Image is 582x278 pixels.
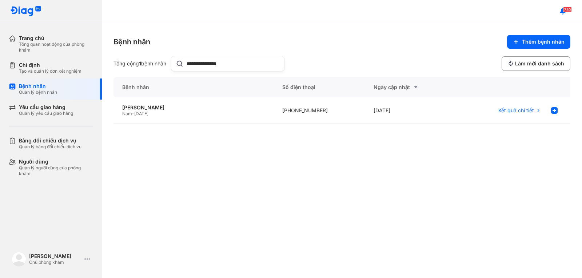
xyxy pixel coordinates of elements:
div: [PERSON_NAME] [29,253,81,259]
span: Thêm bệnh nhân [522,39,565,45]
div: Bệnh nhân [113,77,274,97]
div: Chủ phòng khám [29,259,81,265]
div: Yêu cầu giao hàng [19,104,73,110]
span: Nam [122,111,132,116]
button: Thêm bệnh nhân [507,35,570,49]
div: Tạo và quản lý đơn xét nghiệm [19,68,81,74]
div: Quản lý yêu cầu giao hàng [19,110,73,116]
div: Bảng đối chiếu dịch vụ [19,137,81,144]
img: logo [12,252,26,266]
div: Bệnh nhân [113,37,150,47]
div: Tổng quan hoạt động của phòng khám [19,41,93,53]
div: Quản lý người dùng của phòng khám [19,165,93,177]
span: [DATE] [134,111,148,116]
div: Trang chủ [19,35,93,41]
div: Người dùng [19,158,93,165]
button: Làm mới danh sách [502,56,570,71]
span: - [132,111,134,116]
div: Quản lý bảng đối chiếu dịch vụ [19,144,81,150]
div: Ngày cập nhật [374,83,447,92]
div: Số điện thoại [274,77,365,97]
span: 1 [139,60,141,67]
span: Làm mới danh sách [515,60,564,67]
div: [PERSON_NAME] [122,104,265,111]
span: 730 [563,7,572,12]
div: [DATE] [365,97,456,124]
div: Chỉ định [19,62,81,68]
div: [PHONE_NUMBER] [274,97,365,124]
img: logo [10,6,41,17]
div: Bệnh nhân [19,83,57,89]
div: Quản lý bệnh nhân [19,89,57,95]
div: Tổng cộng bệnh nhân [113,60,168,67]
span: Kết quả chi tiết [498,107,534,114]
